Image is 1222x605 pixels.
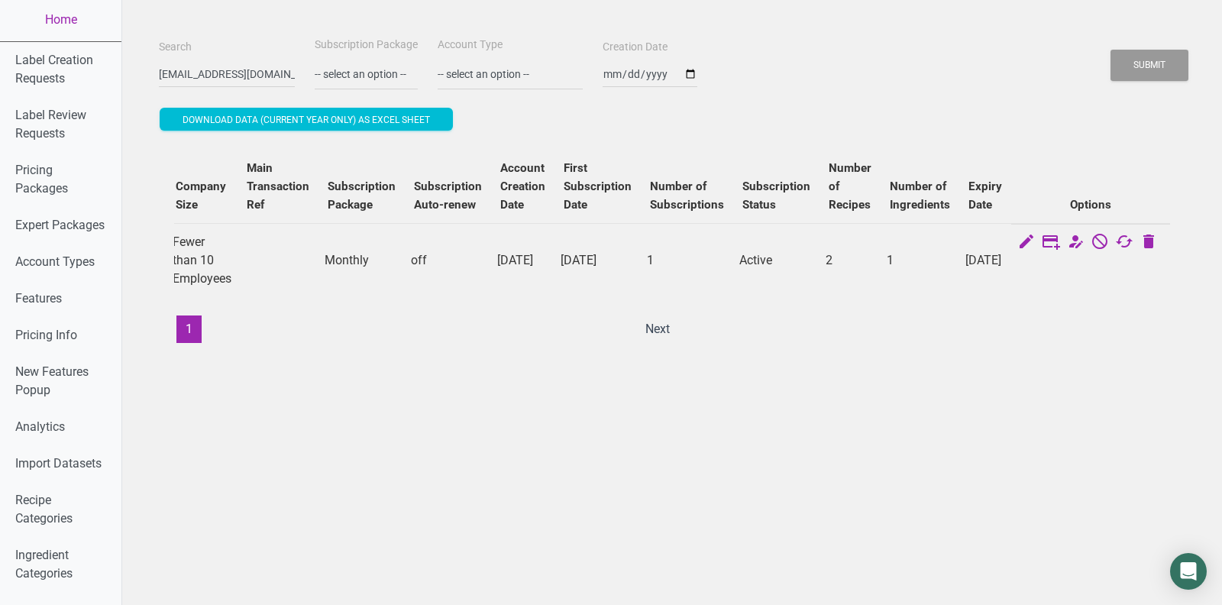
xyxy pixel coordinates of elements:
td: Monthly [318,223,405,297]
a: Delete User [1140,234,1158,254]
b: Subscription Package [328,180,396,212]
label: Creation Date [603,40,668,55]
td: 1 [641,223,733,297]
div: Open Intercom Messenger [1170,553,1207,590]
b: Company Size [176,180,226,212]
td: Active [733,223,820,297]
b: Main Transaction Ref [247,161,309,212]
td: Fewer than 10 Employees [166,223,238,297]
a: Change Account Type [1066,234,1085,254]
a: Change Auto Renewal [1115,234,1133,254]
a: Edit Subscription [1042,234,1060,254]
td: 1 [881,223,959,297]
button: 1 [176,315,202,343]
b: Number of Recipes [829,161,871,212]
b: Subscription Auto-renew [414,180,482,212]
b: Expiry Date [968,180,1002,212]
label: Account Type [438,37,503,53]
button: Submit [1110,50,1188,81]
button: Download data (current year only) as excel sheet [160,108,453,131]
b: Number of Ingredients [890,180,950,212]
td: off [405,223,491,297]
b: First Subscription Date [564,161,632,212]
span: Download data (current year only) as excel sheet [183,115,430,125]
b: Account Creation Date [500,161,545,212]
label: Subscription Package [315,37,418,53]
b: Number of Subscriptions [650,180,724,212]
td: 2 [820,223,881,297]
b: Subscription Status [742,180,810,212]
a: Cancel Subscription [1091,234,1109,254]
div: Users [159,134,1185,358]
a: Edit [1017,234,1036,254]
td: [DATE] [554,223,641,297]
label: Search [159,40,192,55]
td: [DATE] [491,223,554,297]
b: Options [1070,198,1111,212]
td: [DATE] [959,223,1011,297]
